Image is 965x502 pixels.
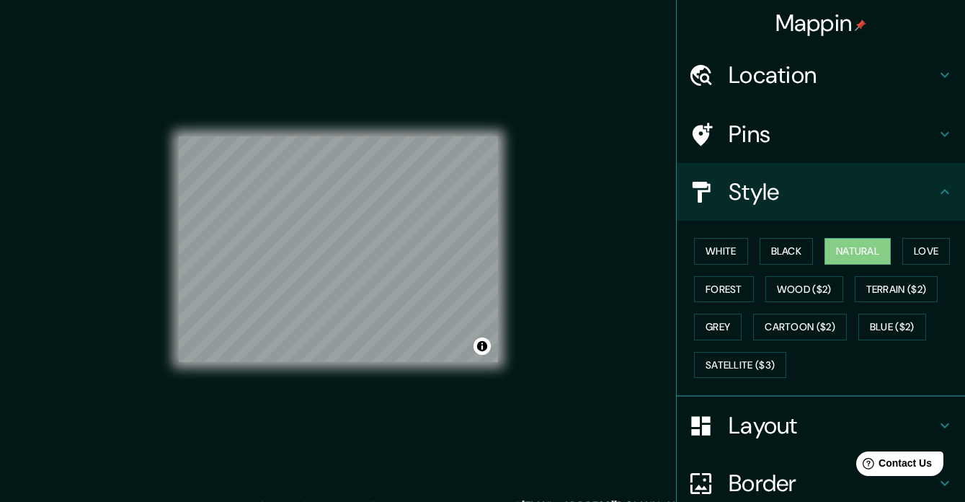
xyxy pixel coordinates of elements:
button: Satellite ($3) [694,352,786,379]
button: White [694,238,748,265]
button: Wood ($2) [765,276,843,303]
div: Style [677,163,965,221]
button: Toggle attribution [473,338,491,355]
button: Terrain ($2) [855,276,938,303]
canvas: Map [179,136,498,362]
h4: Pins [729,120,936,149]
h4: Mappin [775,9,867,38]
button: Black [760,238,814,265]
h4: Style [729,177,936,206]
img: pin-icon.png [855,19,866,31]
button: Blue ($2) [858,314,926,340]
div: Location [677,46,965,104]
h4: Location [729,61,936,89]
button: Grey [694,314,742,340]
h4: Border [729,469,936,498]
div: Layout [677,397,965,454]
button: Love [902,238,950,265]
h4: Layout [729,411,936,440]
div: Pins [677,105,965,163]
button: Cartoon ($2) [753,314,847,340]
iframe: Help widget launcher [837,446,949,486]
button: Natural [824,238,891,265]
button: Forest [694,276,754,303]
